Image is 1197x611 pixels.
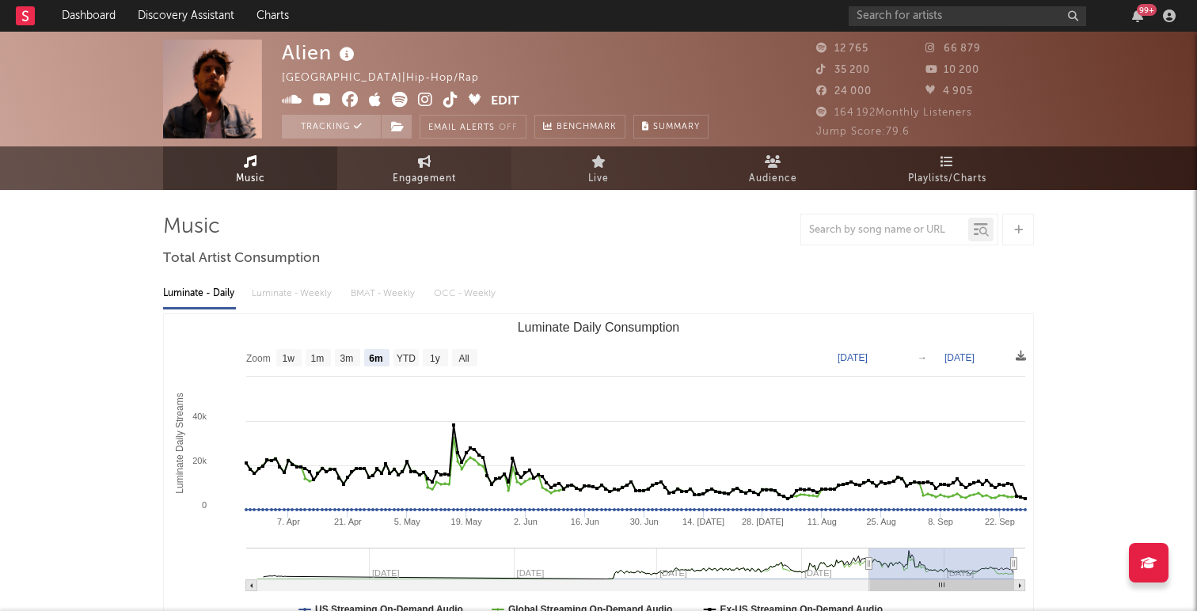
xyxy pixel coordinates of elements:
[816,108,972,118] span: 164 192 Monthly Listeners
[163,146,337,190] a: Music
[420,115,526,139] button: Email AlertsOff
[633,115,709,139] button: Summary
[682,517,724,526] text: 14. [DATE]
[630,517,659,526] text: 30. Jun
[236,169,265,188] span: Music
[816,127,910,137] span: Jump Score: 79.6
[908,169,986,188] span: Playlists/Charts
[369,353,382,364] text: 6m
[571,517,599,526] text: 16. Jun
[163,280,236,307] div: Luminate - Daily
[944,352,975,363] text: [DATE]
[458,353,469,364] text: All
[518,321,680,334] text: Luminate Daily Consumption
[283,353,295,364] text: 1w
[277,517,300,526] text: 7. Apr
[163,249,320,268] span: Total Artist Consumption
[397,353,416,364] text: YTD
[534,115,625,139] a: Benchmark
[282,69,497,88] div: [GEOGRAPHIC_DATA] | Hip-Hop/Rap
[925,65,979,75] span: 10 200
[686,146,860,190] a: Audience
[192,412,207,421] text: 40k
[1132,9,1143,22] button: 99+
[867,517,896,526] text: 25. Aug
[174,393,185,493] text: Luminate Daily Streams
[192,456,207,465] text: 20k
[918,352,927,363] text: →
[311,353,325,364] text: 1m
[928,517,953,526] text: 8. Sep
[816,65,870,75] span: 35 200
[334,517,362,526] text: 21. Apr
[816,86,872,97] span: 24 000
[499,123,518,132] em: Off
[246,353,271,364] text: Zoom
[985,517,1015,526] text: 22. Sep
[1137,4,1157,16] div: 99 +
[816,44,868,54] span: 12 765
[838,352,868,363] text: [DATE]
[340,353,354,364] text: 3m
[511,146,686,190] a: Live
[925,44,981,54] span: 66 879
[337,146,511,190] a: Engagement
[588,169,609,188] span: Live
[742,517,784,526] text: 28. [DATE]
[394,517,421,526] text: 5. May
[282,40,359,66] div: Alien
[514,517,538,526] text: 2. Jun
[451,517,483,526] text: 19. May
[430,353,440,364] text: 1y
[860,146,1034,190] a: Playlists/Charts
[925,86,973,97] span: 4 905
[202,500,207,510] text: 0
[393,169,456,188] span: Engagement
[557,118,617,137] span: Benchmark
[491,92,519,112] button: Edit
[801,224,968,237] input: Search by song name or URL
[282,115,381,139] button: Tracking
[749,169,797,188] span: Audience
[849,6,1086,26] input: Search for artists
[653,123,700,131] span: Summary
[807,517,837,526] text: 11. Aug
